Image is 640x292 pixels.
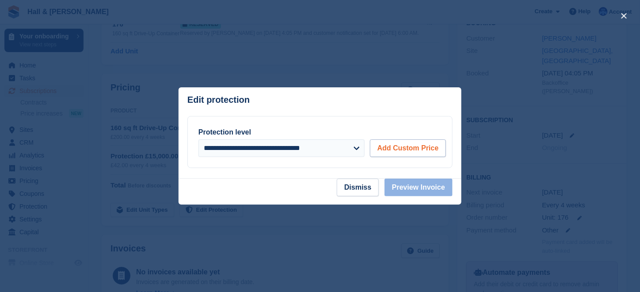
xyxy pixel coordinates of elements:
button: Preview Invoice [385,179,453,196]
button: Add Custom Price [370,139,446,157]
button: Dismiss [337,179,379,196]
p: Edit protection [187,95,250,105]
label: Protection level [198,128,251,136]
button: close [617,9,631,23]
